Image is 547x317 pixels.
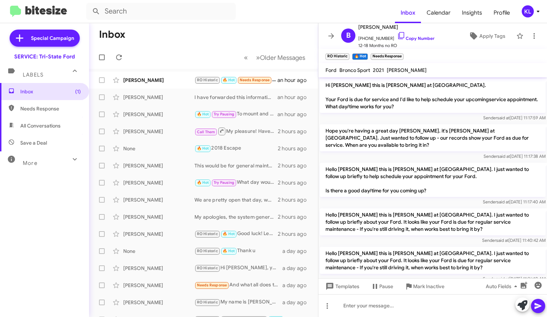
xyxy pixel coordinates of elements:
[123,179,194,186] div: [PERSON_NAME]
[99,29,125,40] h1: Inbox
[197,283,227,287] span: Needs Response
[483,276,546,281] span: Sender [DATE] 11:36:10 AM
[488,2,516,23] span: Profile
[277,94,312,101] div: an hour ago
[371,53,403,60] small: Needs Response
[223,78,235,82] span: 🔥 Hot
[278,213,312,220] div: 2 hours ago
[123,77,194,84] div: [PERSON_NAME]
[278,196,312,203] div: 2 hours ago
[260,54,305,62] span: Older Messages
[387,67,427,73] span: [PERSON_NAME]
[318,280,365,293] button: Templates
[282,299,312,306] div: a day ago
[123,265,194,272] div: [PERSON_NAME]
[244,53,248,62] span: «
[358,23,434,31] span: [PERSON_NAME]
[278,162,312,169] div: 2 hours ago
[278,145,312,152] div: 2 hours ago
[20,139,47,146] span: Save a Deal
[194,110,277,118] div: To mount and balance four tires it is $228.64 +tax
[194,230,278,238] div: Good luck! Let us know if we can assist in any way
[282,265,312,272] div: a day ago
[497,276,509,281] span: said at
[194,162,278,169] div: This would be for general maintenance, Oil change and multipoint inspection
[123,248,194,255] div: None
[194,213,278,220] div: My apologies, the system generates messages every 5-6 months. Please disregard
[483,199,546,204] span: Sender [DATE] 11:17:40 AM
[194,264,282,272] div: Hi [PERSON_NAME], yes we wanted to touch base to let you know we can schedule these recall remedi...
[123,230,194,238] div: [PERSON_NAME]
[252,50,309,65] button: Next
[325,67,337,73] span: Ford
[197,146,209,151] span: 🔥 Hot
[365,280,399,293] button: Pause
[197,249,218,253] span: RO Historic
[214,112,234,116] span: Try Pausing
[123,282,194,289] div: [PERSON_NAME]
[123,111,194,118] div: [PERSON_NAME]
[123,299,194,306] div: [PERSON_NAME]
[352,53,368,60] small: 🔥 Hot
[482,238,546,243] span: Sender [DATE] 11:40:42 AM
[373,67,384,73] span: 2021
[483,115,546,120] span: Sender [DATE] 11:17:59 AM
[325,53,349,60] small: RO Historic
[14,53,75,60] div: SERVICE: Tri-State Ford
[23,160,37,166] span: More
[320,79,546,113] p: Hi [PERSON_NAME] this is [PERSON_NAME] at [GEOGRAPHIC_DATA]. Your Ford is due for service and I'd...
[324,280,359,293] span: Templates
[194,94,277,101] div: I have forwarded this information over so we can update his information
[486,280,520,293] span: Auto Fields
[123,128,194,135] div: [PERSON_NAME]
[397,36,434,41] a: Copy Number
[194,76,277,84] div: 9 am
[497,115,510,120] span: said at
[240,50,252,65] button: Previous
[123,145,194,152] div: None
[379,280,393,293] span: Pause
[282,248,312,255] div: a day ago
[20,88,81,95] span: Inbox
[278,128,312,135] div: 2 hours ago
[194,298,282,306] div: My name is [PERSON_NAME] just let me know when youre redy scheduel I can set that for you.
[395,2,421,23] a: Inbox
[460,30,513,42] button: Apply Tags
[194,178,278,187] div: What day would work best to drop off the vehicle?
[31,35,74,42] span: Special Campaign
[522,5,534,17] div: KL
[194,281,282,289] div: And what all does the service include
[20,105,81,112] span: Needs Response
[413,280,444,293] span: Mark Inactive
[421,2,456,23] a: Calendar
[339,67,370,73] span: Bronco Sport
[194,196,278,203] div: We are pretty open that day, would you prefer to wait or drop off?
[320,208,546,235] p: Hello [PERSON_NAME] this is [PERSON_NAME] at [GEOGRAPHIC_DATA]. I just wanted to follow up briefl...
[479,30,505,42] span: Apply Tags
[277,111,312,118] div: an hour ago
[484,154,546,159] span: Sender [DATE] 11:17:38 AM
[197,130,215,134] span: Call Them
[10,30,80,47] a: Special Campaign
[75,88,81,95] span: (1)
[497,154,510,159] span: said at
[123,94,194,101] div: [PERSON_NAME]
[223,232,235,236] span: 🔥 Hot
[223,249,235,253] span: 🔥 Hot
[197,300,218,305] span: RO Historic
[278,230,312,238] div: 2 hours ago
[320,163,546,197] p: Hello [PERSON_NAME] this is [PERSON_NAME] at [GEOGRAPHIC_DATA]. I just wanted to follow up briefl...
[456,2,488,23] span: Insights
[278,179,312,186] div: 2 hours ago
[277,77,312,84] div: an hour ago
[197,266,218,270] span: RO Historic
[282,282,312,289] div: a day ago
[197,112,209,116] span: 🔥 Hot
[123,196,194,203] div: [PERSON_NAME]
[358,31,434,42] span: [PHONE_NUMBER]
[194,127,278,136] div: My pleasure! Have a great day
[197,78,218,82] span: RO Historic
[399,280,450,293] button: Mark Inactive
[480,280,526,293] button: Auto Fields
